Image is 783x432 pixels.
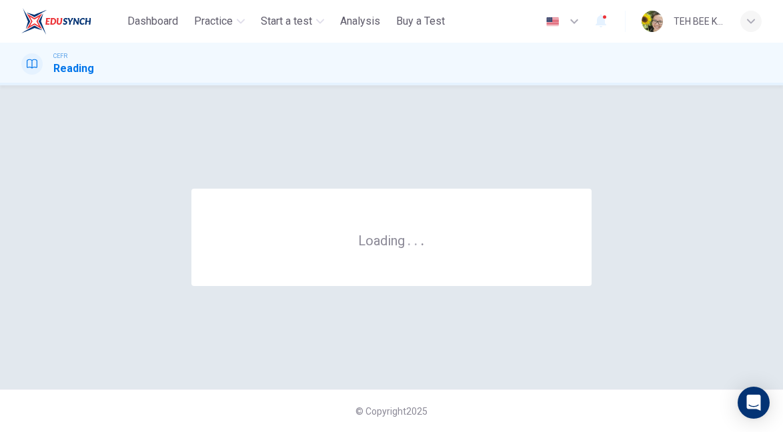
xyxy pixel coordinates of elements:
[642,11,663,32] img: Profile picture
[396,13,445,29] span: Buy a Test
[189,9,250,33] button: Practice
[544,17,561,27] img: en
[407,228,412,250] h6: .
[53,61,94,77] h1: Reading
[391,9,450,33] button: Buy a Test
[674,13,724,29] div: TEH BEE KEAT KPM-Guru
[738,387,770,419] div: Open Intercom Messenger
[127,13,178,29] span: Dashboard
[122,9,183,33] button: Dashboard
[53,51,67,61] span: CEFR
[21,8,122,35] a: ELTC logo
[21,8,91,35] img: ELTC logo
[414,228,418,250] h6: .
[358,231,425,249] h6: Loading
[255,9,329,33] button: Start a test
[355,406,428,417] span: © Copyright 2025
[335,9,385,33] button: Analysis
[261,13,312,29] span: Start a test
[420,228,425,250] h6: .
[194,13,233,29] span: Practice
[340,13,380,29] span: Analysis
